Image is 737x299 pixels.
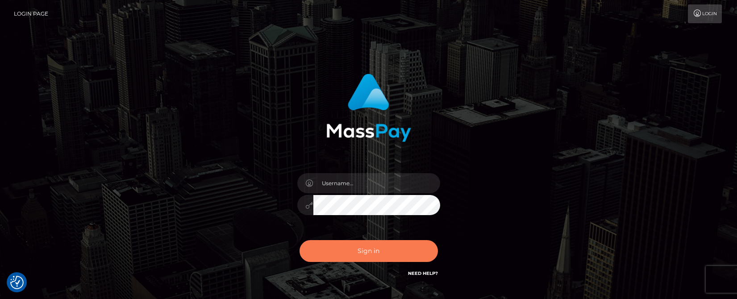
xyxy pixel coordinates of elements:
button: Sign in [300,240,438,262]
a: Login Page [14,4,48,23]
img: Revisit consent button [10,276,24,289]
a: Need Help? [408,270,438,276]
a: Login [688,4,722,23]
button: Consent Preferences [10,276,24,289]
img: MassPay Login [326,74,411,142]
input: Username... [313,173,440,193]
